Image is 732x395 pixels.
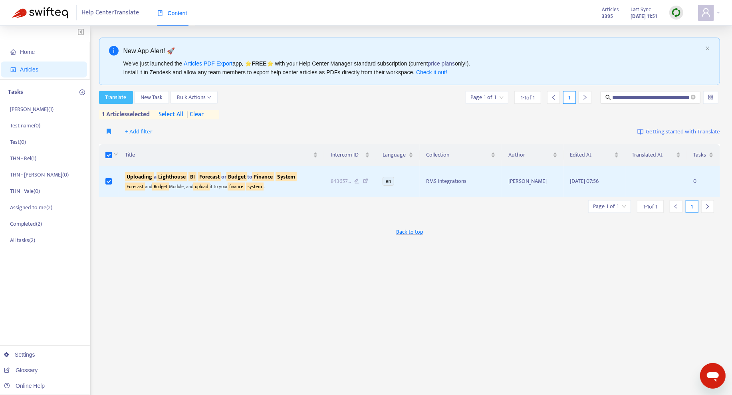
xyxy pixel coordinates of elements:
span: Back to top [396,228,423,236]
th: Author [502,144,563,166]
a: Online Help [4,383,45,389]
sqkw: Budget [226,172,247,181]
span: left [673,204,679,209]
div: 1 [563,91,576,104]
img: sync.dc5367851b00ba804db3.png [671,8,681,18]
span: left [551,95,556,100]
sqkw: Finance [252,172,274,181]
span: 1 articles selected [99,110,150,119]
button: New Task [134,91,169,104]
span: en [383,177,394,186]
span: Content [157,10,187,16]
a: Settings [4,351,35,358]
span: [DATE] 07:56 [570,177,599,186]
span: Getting started with Translate [646,127,720,137]
sqkw: upload [193,183,210,191]
sqkw: Forecast [198,172,221,181]
sqkw: Forecast [125,183,145,191]
button: close [705,46,710,51]
button: Bulk Actionsdown [171,91,218,104]
th: Translated At [625,144,687,166]
span: New Task [141,93,163,102]
span: search [605,95,611,100]
span: 1 - 1 of 1 [521,93,535,102]
a: Check it out! [416,69,447,75]
span: 843657 ... [331,177,351,186]
span: book [157,10,163,16]
p: Assigned to me ( 2 ) [10,203,52,212]
span: a or to [125,172,297,181]
b: FREE [252,60,266,67]
span: close-circle [691,95,696,99]
sqkw: system [246,183,264,191]
p: THN - Bel ( 1 ) [10,154,36,163]
span: down [207,95,211,99]
span: | [186,109,188,120]
td: [PERSON_NAME] [502,166,563,197]
span: home [10,49,16,55]
div: 1 [686,200,698,213]
iframe: Button to launch messaging window [700,363,726,389]
span: Intercom ID [331,151,363,159]
button: Translate [99,91,133,104]
span: Last Sync [631,5,651,14]
span: close-circle [691,94,696,101]
strong: [DATE] 11:51 [631,12,657,21]
sqkw: Uploading [125,172,154,181]
th: Tasks [687,144,720,166]
p: Completed ( 2 ) [10,220,42,228]
div: and Module, and it to your . [125,181,318,191]
span: Author [508,151,551,159]
div: New App Alert! 🚀 [123,46,702,56]
sqkw: System [276,172,297,181]
span: user [701,8,711,17]
span: Title [125,151,311,159]
span: Edited At [570,151,613,159]
span: Translate [105,93,127,102]
button: + Add filter [119,125,159,138]
td: 0 [687,166,720,197]
span: select all [159,110,184,119]
span: Home [20,49,35,55]
a: price plans [428,60,455,67]
span: account-book [10,67,16,72]
th: Edited At [564,144,625,166]
sqkw: Lighthouse [157,172,187,181]
span: Collection [426,151,489,159]
span: Bulk Actions [177,93,211,102]
th: Language [376,144,420,166]
span: 1 - 1 of 1 [643,202,657,211]
th: Title [119,144,324,166]
p: All tasks ( 2 ) [10,236,35,244]
sqkw: Budget [152,183,169,191]
span: clear [184,110,204,119]
a: Getting started with Translate [637,125,720,138]
a: Glossary [4,367,38,373]
span: Language [383,151,407,159]
span: Help Center Translate [82,5,139,20]
span: + Add filter [125,127,153,137]
span: Translated At [632,151,674,159]
p: [PERSON_NAME] ( 1 ) [10,105,54,113]
p: THN - [PERSON_NAME] ( 0 ) [10,171,69,179]
p: Test ( 0 ) [10,138,26,146]
span: Articles [602,5,619,14]
span: down [113,152,118,157]
span: info-circle [109,46,119,56]
sqkw: BI [188,172,196,181]
span: right [705,204,710,209]
span: Articles [20,66,38,73]
p: Test name ( 0 ) [10,121,40,130]
img: Swifteq [12,7,68,18]
th: Collection [420,144,502,166]
a: Articles PDF Export [184,60,232,67]
td: RMS Integrations [420,166,502,197]
span: Tasks [694,151,707,159]
strong: 3395 [602,12,613,21]
span: plus-circle [79,89,85,95]
img: image-link [637,129,644,135]
sqkw: finance [228,183,245,191]
span: right [582,95,588,100]
th: Intercom ID [324,144,376,166]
